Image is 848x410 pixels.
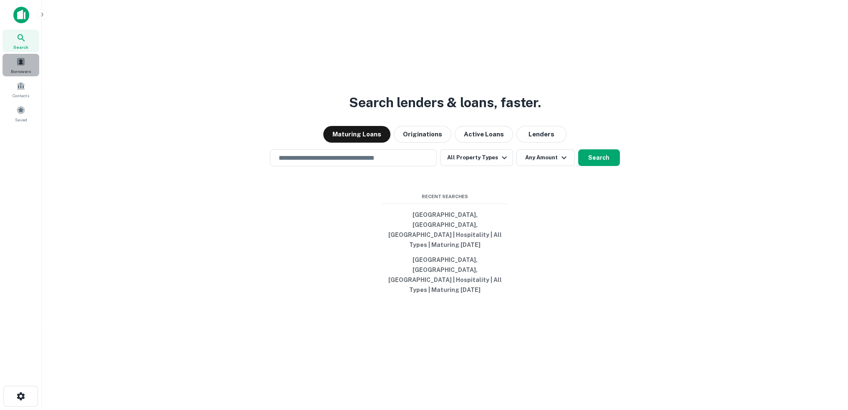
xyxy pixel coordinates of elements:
[382,252,508,297] button: [GEOGRAPHIC_DATA], [GEOGRAPHIC_DATA], [GEOGRAPHIC_DATA] | Hospitality | All Types | Maturing [DATE]
[382,193,508,200] span: Recent Searches
[382,207,508,252] button: [GEOGRAPHIC_DATA], [GEOGRAPHIC_DATA], [GEOGRAPHIC_DATA] | Hospitality | All Types | Maturing [DATE]
[516,149,575,166] button: Any Amount
[516,126,566,143] button: Lenders
[3,78,39,101] a: Contacts
[806,343,848,383] iframe: Chat Widget
[394,126,451,143] button: Originations
[349,93,541,113] h3: Search lenders & loans, faster.
[455,126,513,143] button: Active Loans
[11,68,31,75] span: Borrowers
[3,102,39,125] a: Saved
[13,44,28,50] span: Search
[15,116,27,123] span: Saved
[13,7,29,23] img: capitalize-icon.png
[323,126,390,143] button: Maturing Loans
[3,54,39,76] a: Borrowers
[440,149,513,166] button: All Property Types
[13,92,29,99] span: Contacts
[578,149,620,166] button: Search
[3,30,39,52] a: Search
